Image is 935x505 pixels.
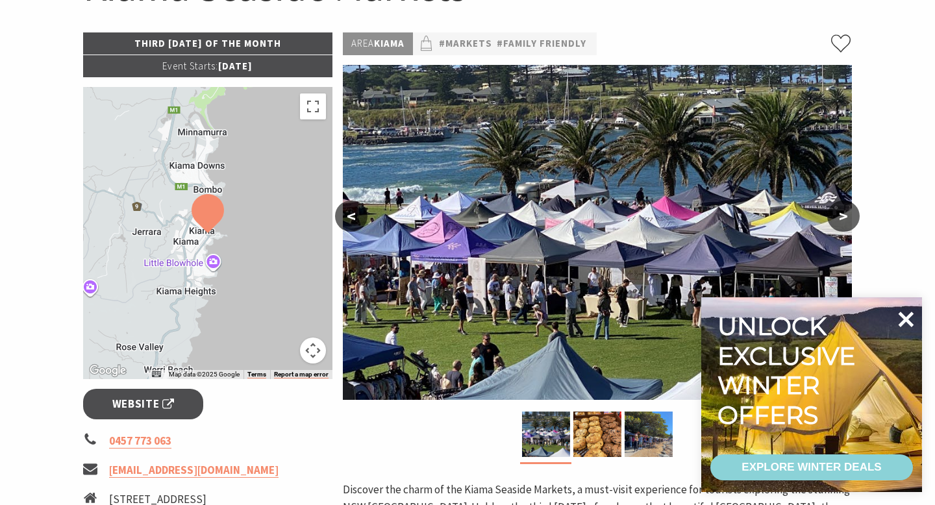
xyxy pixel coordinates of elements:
[274,371,329,378] a: Report a map error
[710,454,913,480] a: EXPLORE WINTER DEALS
[86,362,129,379] a: Click to see this area on Google Maps
[83,32,332,55] p: Third [DATE] of the Month
[522,412,570,457] img: Kiama Seaside Market
[109,434,171,449] a: 0457 773 063
[343,65,852,400] img: Kiama Seaside Market
[439,36,492,52] a: #Markets
[112,395,175,413] span: Website
[86,362,129,379] img: Google
[351,37,374,49] span: Area
[247,371,266,378] a: Terms
[335,201,368,232] button: <
[109,463,279,478] a: [EMAIL_ADDRESS][DOMAIN_NAME]
[169,371,240,378] span: Map data ©2025 Google
[343,32,413,55] p: Kiama
[83,389,203,419] a: Website
[83,55,332,77] p: [DATE]
[742,454,881,480] div: EXPLORE WINTER DEALS
[717,312,861,430] div: Unlock exclusive winter offers
[152,370,161,379] button: Keyboard shortcuts
[625,412,673,457] img: market photo
[300,338,326,363] button: Map camera controls
[162,60,218,72] span: Event Starts:
[300,93,326,119] button: Toggle fullscreen view
[827,201,860,232] button: >
[497,36,586,52] a: #Family Friendly
[573,412,621,457] img: Market ptoduce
